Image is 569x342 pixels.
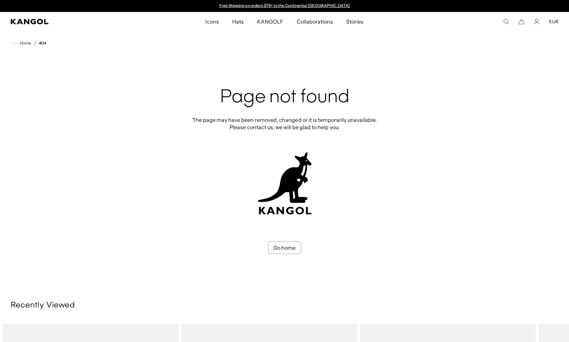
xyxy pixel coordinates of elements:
[534,19,540,25] a: Account
[549,19,558,25] button: EUR
[205,12,219,31] span: Icons
[190,87,379,108] h2: Page not found
[346,12,363,31] span: Stories
[268,241,301,254] a: Go home
[290,12,339,31] a: Collaborations
[339,12,370,31] a: Stories
[216,3,353,9] slideshow-component: Announcement bar
[232,12,244,31] span: Hats
[519,19,524,25] button: Cart
[190,116,379,131] p: The page may have been removed, changed or it is temporarily unavailable. Please contact us, we w...
[219,3,350,8] a: Free Shipping on orders $79+ to the Continental [GEOGRAPHIC_DATA]
[11,300,558,310] h3: Recently Viewed
[226,12,250,31] a: Hats
[216,3,353,9] div: Announcement
[39,41,46,45] a: 404
[256,152,313,215] img: kangol-404-logo.jpg
[216,3,353,9] div: 1 of 2
[503,19,509,25] summary: Search here
[11,19,136,24] a: Kangol
[199,12,225,31] a: Icons
[13,40,31,46] a: Home
[250,12,290,31] a: KANGOLF
[31,39,36,47] li: /
[297,12,333,31] span: Collaborations
[257,12,283,31] span: KANGOLF
[19,41,31,45] span: Home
